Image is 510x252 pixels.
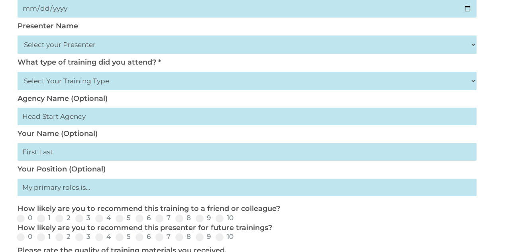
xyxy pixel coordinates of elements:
label: Your Position (Optional) [18,165,106,173]
label: 4 [95,233,111,240]
input: My primary roles is... [18,179,477,196]
label: 3 [75,215,90,221]
label: Agency Name (Optional) [18,94,108,103]
label: 10 [216,215,233,221]
label: 3 [75,233,90,240]
label: 8 [175,233,191,240]
label: What type of training did you attend? * [18,58,161,67]
input: Head Start Agency [18,108,477,125]
label: 1 [37,233,51,240]
label: 9 [196,215,211,221]
label: 5 [116,233,131,240]
label: 2 [55,215,71,221]
label: Your Name (Optional) [18,129,98,138]
label: 7 [155,233,171,240]
label: 9 [196,233,211,240]
p: How likely are you to recommend this presenter for future trainings? [18,223,473,233]
label: 6 [135,215,151,221]
label: 6 [135,233,151,240]
label: 10 [216,233,233,240]
label: 5 [116,215,131,221]
p: How likely are you to recommend this training to a friend or colleague? [18,204,473,214]
label: Presenter Name [18,22,78,30]
label: 2 [55,233,71,240]
label: 0 [17,233,32,240]
label: 1 [37,215,51,221]
label: 0 [17,215,32,221]
label: 7 [155,215,171,221]
label: 4 [95,215,111,221]
input: First Last [18,143,477,161]
label: 8 [175,215,191,221]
